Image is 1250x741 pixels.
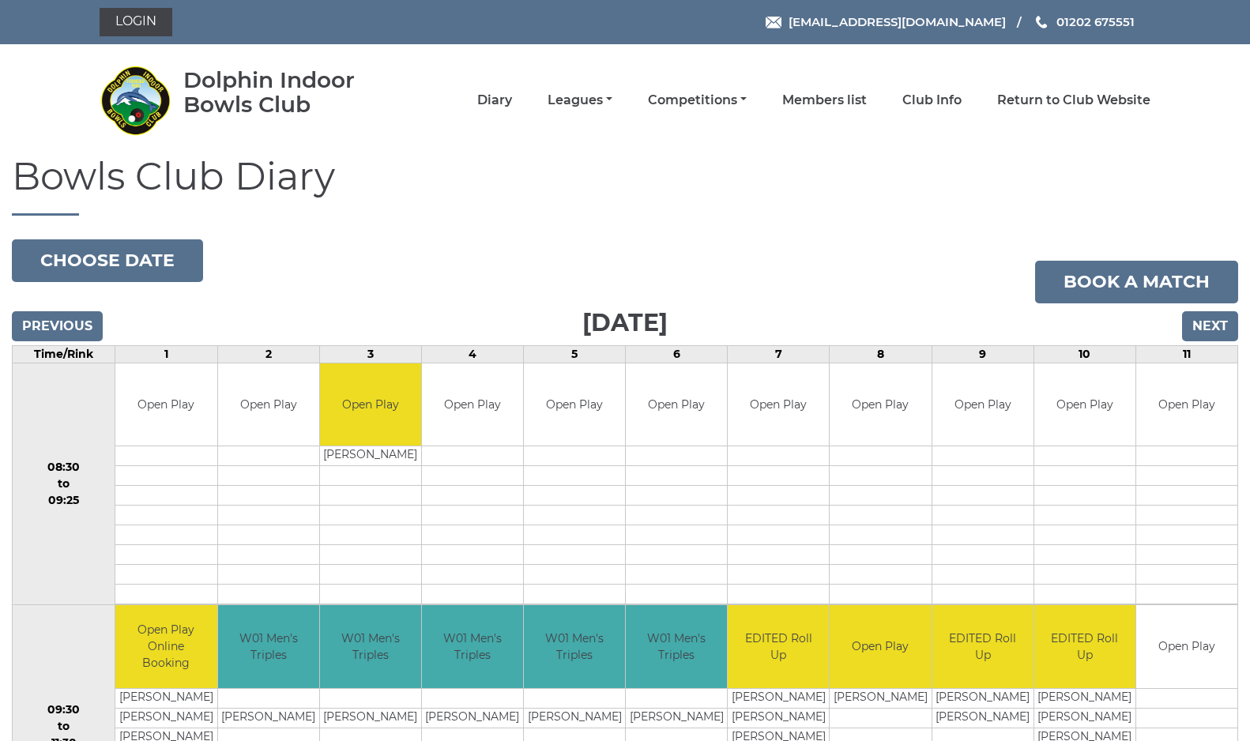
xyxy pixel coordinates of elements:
[1034,345,1135,363] td: 10
[626,605,727,688] td: W01 Men's Triples
[523,345,625,363] td: 5
[902,92,962,109] a: Club Info
[12,239,203,282] button: Choose date
[524,605,625,688] td: W01 Men's Triples
[422,363,523,446] td: Open Play
[1136,605,1237,688] td: Open Play
[320,708,421,728] td: [PERSON_NAME]
[524,708,625,728] td: [PERSON_NAME]
[830,363,931,446] td: Open Play
[320,363,421,446] td: Open Play
[1182,311,1238,341] input: Next
[13,363,115,605] td: 08:30 to 09:25
[830,605,931,688] td: Open Play
[1035,261,1238,303] a: Book a match
[782,92,867,109] a: Members list
[1135,345,1237,363] td: 11
[115,345,217,363] td: 1
[115,688,216,708] td: [PERSON_NAME]
[421,345,523,363] td: 4
[12,311,103,341] input: Previous
[100,65,171,136] img: Dolphin Indoor Bowls Club
[218,605,319,688] td: W01 Men's Triples
[626,345,728,363] td: 6
[626,708,727,728] td: [PERSON_NAME]
[728,605,829,688] td: EDITED Roll Up
[728,688,829,708] td: [PERSON_NAME]
[1034,13,1135,31] a: Phone us 01202 675551
[319,345,421,363] td: 3
[115,605,216,688] td: Open Play Online Booking
[1034,708,1135,728] td: [PERSON_NAME]
[320,446,421,466] td: [PERSON_NAME]
[932,345,1034,363] td: 9
[789,14,1006,29] span: [EMAIL_ADDRESS][DOMAIN_NAME]
[728,708,829,728] td: [PERSON_NAME]
[728,345,830,363] td: 7
[320,605,421,688] td: W01 Men's Triples
[626,363,727,446] td: Open Play
[830,688,931,708] td: [PERSON_NAME]
[1036,16,1047,28] img: Phone us
[13,345,115,363] td: Time/Rink
[766,17,781,28] img: Email
[766,13,1006,31] a: Email [EMAIL_ADDRESS][DOMAIN_NAME]
[1034,363,1135,446] td: Open Play
[218,363,319,446] td: Open Play
[1034,605,1135,688] td: EDITED Roll Up
[932,605,1034,688] td: EDITED Roll Up
[218,708,319,728] td: [PERSON_NAME]
[115,363,216,446] td: Open Play
[100,8,172,36] a: Login
[1034,688,1135,708] td: [PERSON_NAME]
[12,156,1238,216] h1: Bowls Club Diary
[422,708,523,728] td: [PERSON_NAME]
[932,363,1034,446] td: Open Play
[477,92,512,109] a: Diary
[728,363,829,446] td: Open Play
[524,363,625,446] td: Open Play
[997,92,1150,109] a: Return to Club Website
[932,688,1034,708] td: [PERSON_NAME]
[183,68,401,117] div: Dolphin Indoor Bowls Club
[1136,363,1237,446] td: Open Play
[548,92,612,109] a: Leagues
[217,345,319,363] td: 2
[648,92,747,109] a: Competitions
[115,708,216,728] td: [PERSON_NAME]
[932,708,1034,728] td: [PERSON_NAME]
[830,345,932,363] td: 8
[1056,14,1135,29] span: 01202 675551
[422,605,523,688] td: W01 Men's Triples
